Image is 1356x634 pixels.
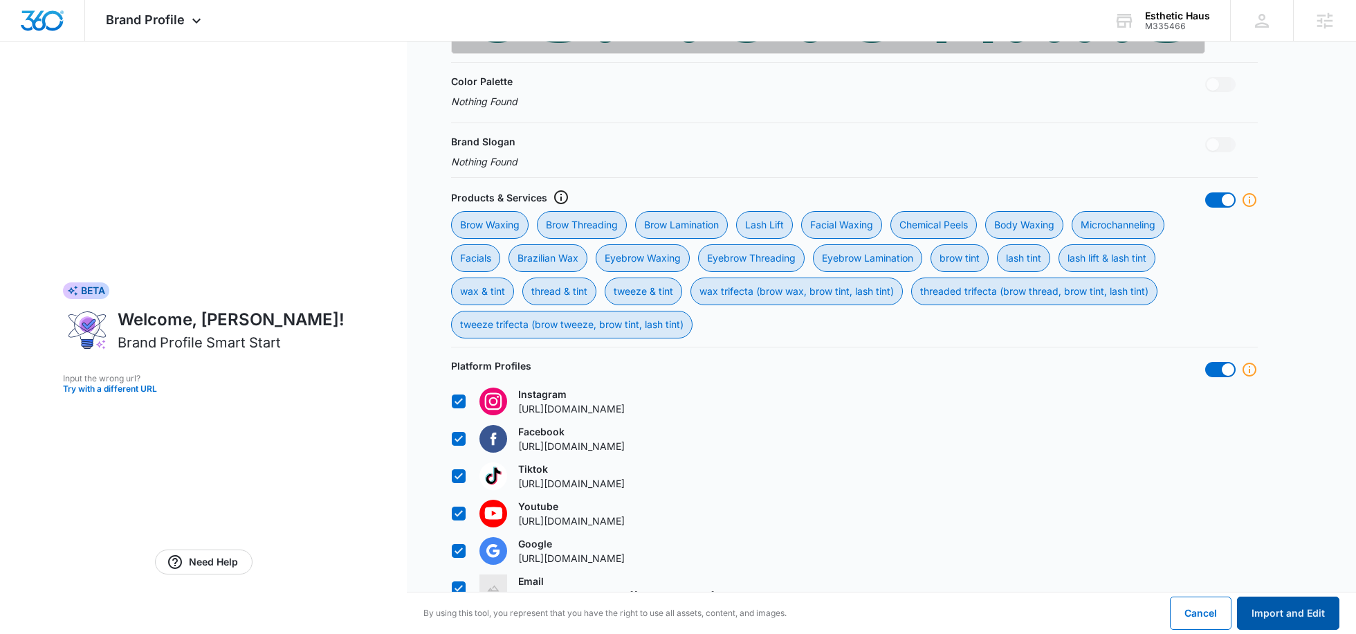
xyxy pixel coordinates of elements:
[451,154,517,169] p: Nothing Found
[1145,10,1210,21] div: account name
[451,190,547,205] p: Products & Services
[106,12,185,27] span: Brand Profile
[518,499,625,514] p: Youtube
[63,282,109,299] div: BETA
[596,244,690,272] div: Eyebrow Waxing
[518,401,625,416] p: [URL][DOMAIN_NAME]
[1170,597,1231,630] button: Cancel
[813,244,922,272] div: Eyebrow Lamination
[698,244,805,272] div: Eyebrow Threading
[890,211,977,239] div: Chemical Peels
[518,588,715,603] p: mailto:[EMAIL_ADDRESS][DOMAIN_NAME]
[690,278,903,305] div: wax trifecta (brow wax, brow tint, lash tint)
[518,387,625,401] p: Instagram
[63,385,345,393] button: Try with a different URL
[518,536,625,551] p: Google
[1145,21,1210,31] div: account id
[518,439,625,453] p: [URL][DOMAIN_NAME]
[801,211,882,239] div: Facial Waxing
[451,311,693,338] div: tweeze trifecta (brow tweeze, brow tint, lash tint)
[518,476,625,491] p: [URL][DOMAIN_NAME]
[736,211,793,239] div: Lash Lift
[451,94,517,109] p: Nothing Found
[931,244,989,272] div: brow tint
[997,244,1050,272] div: lash tint
[635,211,728,239] div: Brow Lamination
[118,307,345,332] h1: Welcome, [PERSON_NAME]!
[423,607,787,619] p: By using this tool, you represent that you have the right to use all assets, content, and images.
[518,551,625,565] p: [URL][DOMAIN_NAME]
[451,359,531,373] p: Platform Profiles
[911,278,1157,305] div: threaded trifecta (brow thread, brow tint, lash tint)
[605,278,682,305] div: tweeze & tint
[522,278,596,305] div: thread & tint
[155,550,253,574] a: Need Help
[537,211,627,239] div: Brow Threading
[451,244,500,272] div: Facials
[518,462,625,476] p: Tiktok
[985,211,1063,239] div: Body Waxing
[451,211,529,239] div: Brow Waxing
[518,424,625,439] p: Facebook
[63,372,345,385] p: Input the wrong url?
[518,514,625,528] p: [URL][DOMAIN_NAME]
[1072,211,1164,239] div: Microchanneling
[1059,244,1155,272] div: lash lift & lash tint
[508,244,587,272] div: Brazilian Wax
[451,278,514,305] div: wax & tint
[451,74,513,89] p: Color Palette
[518,574,715,588] p: Email
[1237,597,1339,630] button: Import and Edit
[118,332,281,353] h2: Brand Profile Smart Start
[63,307,112,353] img: ai-brand-profile
[451,134,515,149] p: Brand Slogan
